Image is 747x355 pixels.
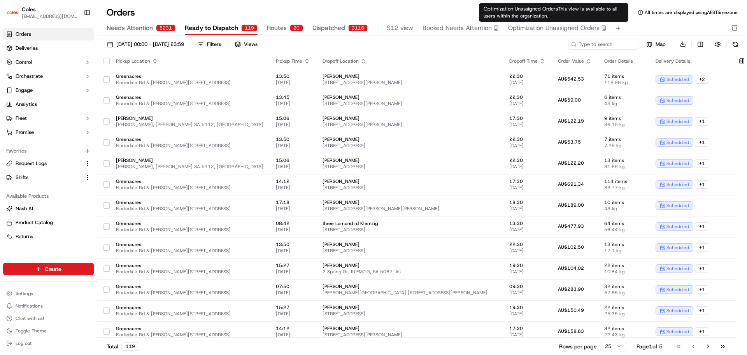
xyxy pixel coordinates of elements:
button: Product Catalog [3,216,94,229]
button: Create [3,263,94,275]
span: [DATE] [276,185,310,191]
span: [PERSON_NAME] [323,325,497,332]
span: 13:50 [276,73,310,79]
span: [DATE] [276,269,310,275]
span: 22.43 kg [604,332,643,338]
span: scheduled [666,286,689,293]
button: Engage [3,84,94,97]
span: 57.65 kg [604,290,643,296]
div: + 1 [695,180,709,189]
span: scheduled [666,244,689,251]
span: Floriedale Rd & [PERSON_NAME][STREET_ADDRESS] [116,206,263,212]
span: [PERSON_NAME] [116,115,263,121]
a: 💻API Documentation [63,110,128,124]
span: AU$150.49 [558,307,584,313]
span: Floriedale Rd & [PERSON_NAME][STREET_ADDRESS] [116,100,263,107]
span: [DATE] [509,206,545,212]
span: AU$158.63 [558,328,584,334]
span: [STREET_ADDRESS][PERSON_NAME][PERSON_NAME] [323,206,497,212]
span: S12 view [387,23,413,33]
span: 07:50 [276,283,310,290]
a: Analytics [3,98,94,111]
span: 9 items [604,115,643,121]
a: Returns [6,233,91,240]
span: [PERSON_NAME] [323,115,497,121]
span: Pylon [77,132,94,138]
span: Analytics [16,101,37,108]
span: 08:42 [276,220,310,227]
span: Greenacres [116,73,263,79]
button: Log out [3,338,94,349]
span: [DATE] [509,163,545,170]
span: Floriedale Rd & [PERSON_NAME][STREET_ADDRESS] [116,311,263,317]
span: scheduled [666,118,689,125]
span: Chat with us! [16,315,44,322]
span: 43 kg [604,206,643,212]
span: 10.84 kg [604,269,643,275]
span: 15:27 [276,262,310,269]
button: Returns [3,230,94,243]
span: [DATE] [509,332,545,338]
span: Log out [16,340,32,346]
div: Dropoff Time [509,58,545,64]
span: AU$542.53 [558,76,584,82]
h1: Orders [107,6,135,19]
div: + 1 [695,285,709,294]
p: Rows per page [559,343,597,350]
span: 7.29 kg [604,142,643,149]
span: 114 items [604,178,643,185]
button: Control [3,56,94,69]
a: 📗Knowledge Base [5,110,63,124]
span: 13:30 [509,220,545,227]
span: Greenacres [116,178,263,185]
span: [DATE] [276,332,310,338]
span: [STREET_ADDRESS] [323,185,497,191]
span: scheduled [666,181,689,188]
p: Welcome 👋 [8,31,142,44]
span: 14:12 [276,325,310,332]
div: Start new chat [26,74,128,82]
a: Deliveries [3,42,94,54]
span: scheduled [666,97,689,104]
span: Returns [16,233,33,240]
span: Floriedale Rd & [PERSON_NAME][STREET_ADDRESS] [116,269,263,275]
span: Floriedale Rd & [PERSON_NAME][STREET_ADDRESS] [116,185,263,191]
span: [PERSON_NAME] [323,178,497,185]
span: scheduled [666,329,689,335]
button: Nash AI [3,202,94,215]
div: 20 [290,25,303,32]
span: scheduled [666,265,689,272]
div: Order Value [558,58,592,64]
span: Greenacres [116,220,263,227]
span: 6 items [604,94,643,100]
span: Knowledge Base [16,113,60,121]
a: Product Catalog [6,219,91,226]
span: 64 items [604,220,643,227]
div: Available Products [3,190,94,202]
span: [DATE] [276,311,310,317]
span: scheduled [666,223,689,230]
span: [PERSON_NAME] [323,262,497,269]
button: Request Logs [3,157,94,170]
button: Start new chat [132,77,142,86]
span: Greenacres [116,304,263,311]
div: 119 [241,25,258,32]
span: AU$59.00 [558,97,581,103]
span: [PERSON_NAME], [PERSON_NAME] SA 5112, [GEOGRAPHIC_DATA] [116,163,263,170]
span: [DATE] [509,142,545,149]
div: Favorites [3,145,94,157]
span: 13:50 [276,136,310,142]
div: + 1 [695,117,709,126]
span: AU$189.00 [558,202,584,208]
button: Notifications [3,301,94,311]
span: [DATE] [509,290,545,296]
span: 18:30 [509,199,545,206]
div: + 2 [695,75,709,84]
button: Shifts [3,171,94,184]
span: 71 items [604,73,643,79]
span: 15:06 [276,157,310,163]
button: Toggle Theme [3,325,94,336]
span: [DATE] [276,163,310,170]
div: Pickup Location [116,58,263,64]
button: Settings [3,288,94,299]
